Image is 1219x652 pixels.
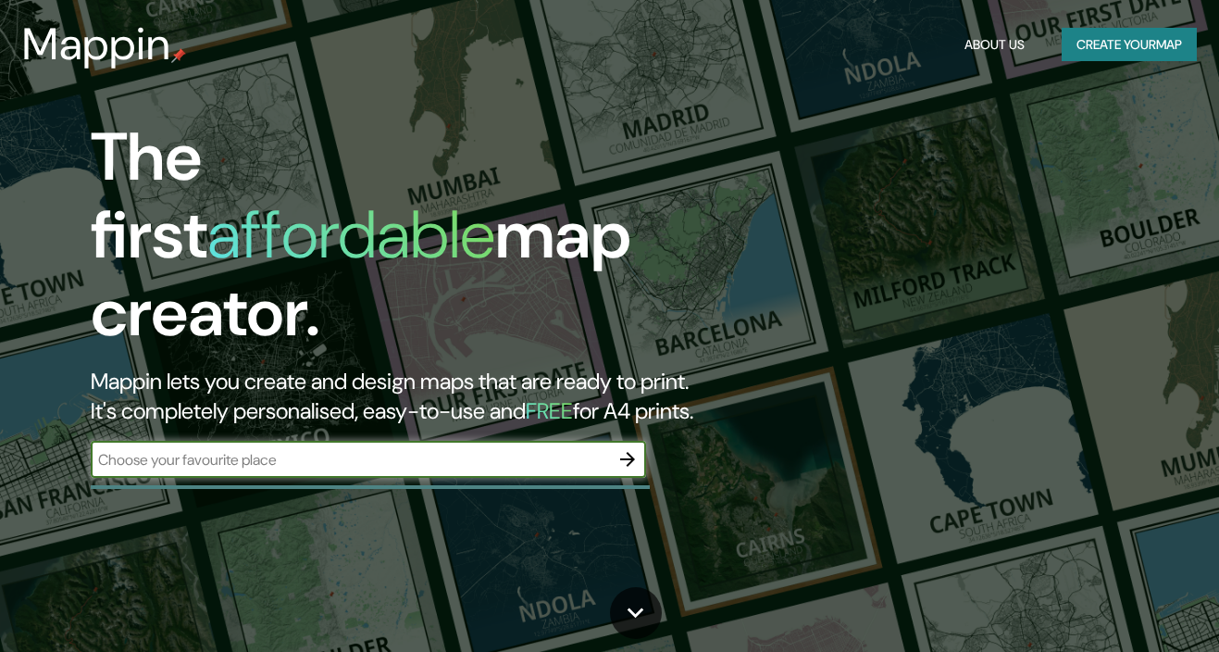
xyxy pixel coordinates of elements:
button: About Us [957,28,1032,62]
button: Create yourmap [1062,28,1197,62]
h1: The first map creator. [91,119,701,367]
input: Choose your favourite place [91,449,609,470]
h5: FREE [526,396,573,425]
h1: affordable [207,192,495,278]
h2: Mappin lets you create and design maps that are ready to print. It's completely personalised, eas... [91,367,701,426]
h3: Mappin [22,19,171,70]
img: mappin-pin [171,48,186,63]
